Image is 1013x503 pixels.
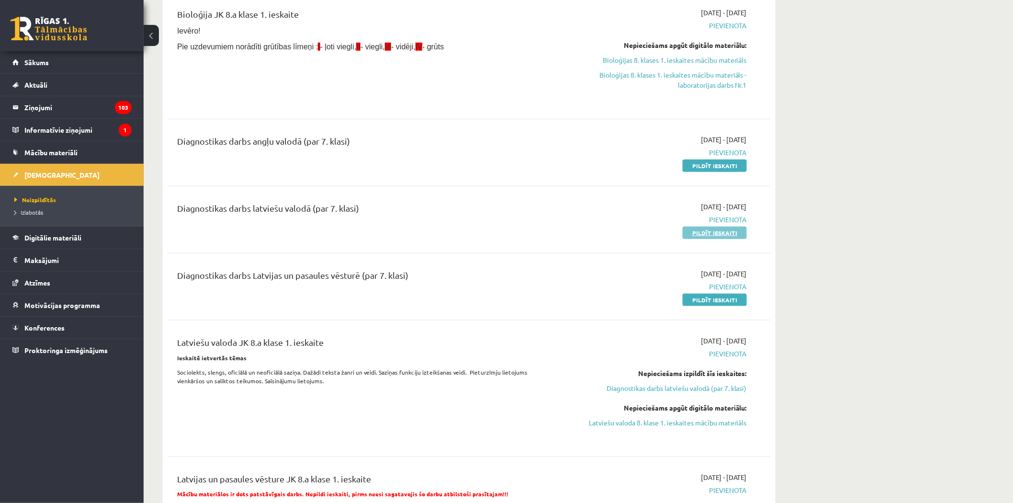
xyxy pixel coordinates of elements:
span: Pie uzdevumiem norādīti grūtības līmeņi : - ļoti viegli, - viegli, - vidēji, - grūts [177,43,444,51]
div: Latviešu valoda JK 8.a klase 1. ieskaite [177,336,552,354]
span: Digitālie materiāli [24,233,81,242]
div: Diagnostikas darbs Latvijas un pasaules vēsturē (par 7. klasi) [177,269,552,286]
span: Pievienota [566,349,747,359]
a: Pildīt ieskaiti [683,227,747,239]
a: Digitālie materiāli [12,227,132,249]
span: Neizpildītās [14,196,56,204]
legend: Ziņojumi [24,96,132,118]
a: Atzīmes [12,272,132,294]
span: [DATE] - [DATE] [701,202,747,212]
span: Mācību materiālos ir dots patstāvīgais darbs. Nepildi ieskaiti, pirms neesi sagatavojis šo darbu ... [177,491,508,498]
a: Aktuāli [12,74,132,96]
a: [DEMOGRAPHIC_DATA] [12,164,132,186]
span: Konferences [24,323,65,332]
span: Pievienota [566,282,747,292]
span: Pievienota [566,215,747,225]
span: [DATE] - [DATE] [701,135,747,145]
a: Proktoringa izmēģinājums [12,339,132,361]
span: III [385,43,391,51]
span: [DATE] - [DATE] [701,472,747,482]
div: Nepieciešams apgūt digitālo materiālu: [566,403,747,413]
div: Diagnostikas darbs latviešu valodā (par 7. klasi) [177,202,552,219]
a: Bioloģijas 8. klases 1. ieskaites mācību materiāls [566,55,747,65]
a: Pildīt ieskaiti [683,160,747,172]
a: Latviešu valoda 8. klase 1. ieskaites mācību materiāls [566,418,747,428]
a: Informatīvie ziņojumi1 [12,119,132,141]
legend: Maksājumi [24,249,132,271]
span: [DATE] - [DATE] [701,336,747,346]
a: Izlabotās [14,208,134,217]
i: 103 [115,101,132,114]
span: [DATE] - [DATE] [701,8,747,18]
p: Sociolekts, slengs, oficiālā un neoficiālā saziņa. Dažādi teksta žanri un veidi. Saziņas funkciju... [177,368,552,385]
a: Sākums [12,51,132,73]
a: Pildīt ieskaiti [683,294,747,306]
span: Motivācijas programma [24,301,100,309]
div: Latvijas un pasaules vēsture JK 8.a klase 1. ieskaite [177,472,552,490]
span: Mācību materiāli [24,148,78,157]
div: Diagnostikas darbs angļu valodā (par 7. klasi) [177,135,552,152]
legend: Informatīvie ziņojumi [24,119,132,141]
i: 1 [119,124,132,137]
span: II [356,43,360,51]
span: [DEMOGRAPHIC_DATA] [24,171,100,179]
a: Diagnostikas darbs latviešu valodā (par 7. klasi) [566,383,747,393]
span: Proktoringa izmēģinājums [24,346,108,354]
a: Ziņojumi103 [12,96,132,118]
a: Konferences [12,317,132,339]
a: Mācību materiāli [12,141,132,163]
a: Rīgas 1. Tālmācības vidusskola [11,17,87,41]
span: Atzīmes [24,278,50,287]
a: Motivācijas programma [12,294,132,316]
a: Bioloģijas 8. klases 1. ieskaites mācību materiāls - laboratorijas darbs Nr.1 [566,70,747,90]
span: Izlabotās [14,208,43,216]
span: IV [416,43,422,51]
span: Pievienota [566,148,747,158]
span: I [318,43,320,51]
span: Aktuāli [24,80,47,89]
div: Nepieciešams apgūt digitālo materiālu: [566,40,747,50]
a: Maksājumi [12,249,132,271]
span: Pievienota [566,21,747,31]
div: Bioloģija JK 8.a klase 1. ieskaite [177,8,552,25]
strong: Ieskaitē ietvertās tēmas [177,354,247,362]
span: [DATE] - [DATE] [701,269,747,279]
span: Pievienota [566,485,747,495]
a: Neizpildītās [14,195,134,204]
span: Ievēro! [177,27,201,35]
div: Nepieciešams izpildīt šīs ieskaites: [566,368,747,378]
span: Sākums [24,58,49,67]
